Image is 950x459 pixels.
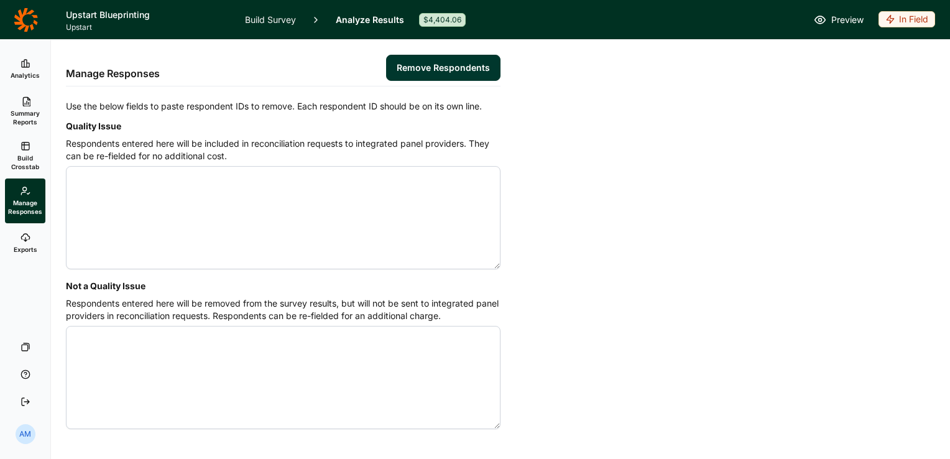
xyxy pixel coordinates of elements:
a: Summary Reports [5,89,45,134]
p: Respondents entered here will be removed from the survey results, but will not be sent to integra... [66,297,500,322]
span: Summary Reports [10,109,40,126]
div: $4,404.06 [419,13,466,27]
span: Upstart [66,22,230,32]
h1: Upstart Blueprinting [66,7,230,22]
button: In Field [879,11,935,29]
a: Exports [5,223,45,263]
h2: Manage Responses [66,66,160,81]
label: Quality Issue [66,121,121,131]
p: Respondents entered here will be included in reconciliation requests to integrated panel provider... [66,137,500,162]
span: Preview [831,12,864,27]
label: Not a Quality Issue [66,280,145,291]
span: Manage Responses [8,198,42,216]
div: In Field [879,11,935,27]
a: Build Crosstab [5,134,45,178]
p: Use the below fields to paste respondent IDs to remove. Each respondent ID should be on its own l... [66,99,500,114]
span: Build Crosstab [10,154,40,171]
div: AM [16,424,35,444]
span: Exports [14,245,37,254]
button: Remove Respondents [386,55,500,81]
a: Analytics [5,49,45,89]
a: Preview [814,12,864,27]
a: Manage Responses [5,178,45,223]
span: Analytics [11,71,40,80]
